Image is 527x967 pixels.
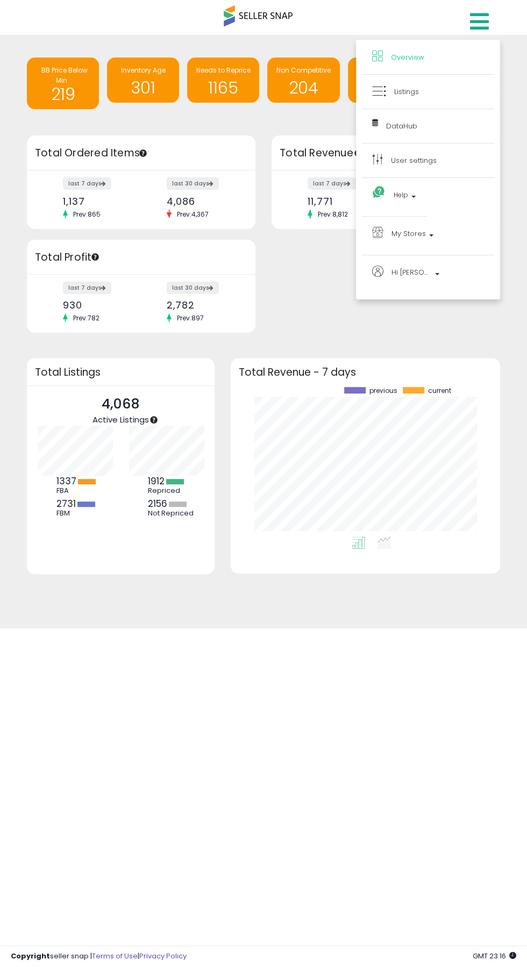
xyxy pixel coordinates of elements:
[372,154,484,167] a: User settings
[372,266,484,289] a: Hi [PERSON_NAME]
[386,121,417,131] span: DataHub
[391,266,432,279] span: Hi [PERSON_NAME]
[372,119,484,133] a: DataHub
[394,188,408,202] span: Help
[372,188,416,206] a: Help
[372,185,386,199] i: Get Help
[394,87,419,97] span: Listings
[391,227,426,240] span: My Stores
[391,52,424,62] span: Overview
[372,227,484,245] a: My Stores
[372,85,484,98] a: Listings
[372,51,484,64] a: Overview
